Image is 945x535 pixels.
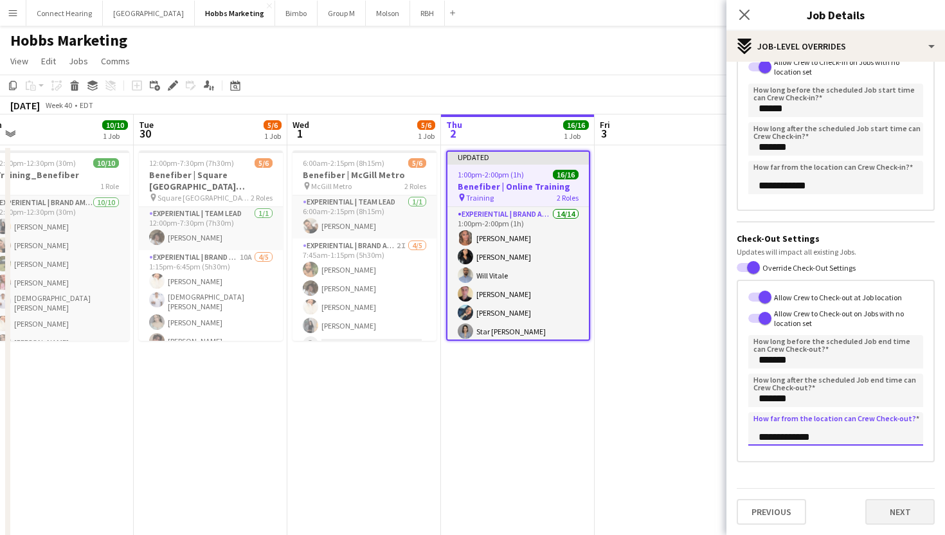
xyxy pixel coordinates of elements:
[102,120,128,130] span: 10/10
[101,55,130,67] span: Comms
[291,126,309,141] span: 1
[726,31,945,62] div: Job-Level Overrides
[10,31,127,50] h1: Hobbs Marketing
[264,120,282,130] span: 5/6
[5,53,33,69] a: View
[318,1,366,26] button: Group M
[598,126,610,141] span: 3
[80,100,93,110] div: EDT
[137,126,154,141] span: 30
[292,195,437,239] app-card-role: Experiential | Team Lead1/16:00am-2:15pm (8h15m)[PERSON_NAME]
[10,99,40,112] div: [DATE]
[69,55,88,67] span: Jobs
[292,239,437,357] app-card-role: Experiential | Brand Ambassador2I4/57:45am-1:15pm (5h30m)[PERSON_NAME][PERSON_NAME][PERSON_NAME][...
[771,292,902,302] label: Allow Crew to Check-out at Job location
[64,53,93,69] a: Jobs
[404,181,426,191] span: 2 Roles
[139,206,283,250] app-card-role: Experiential | Team Lead1/112:00pm-7:30pm (7h30m)[PERSON_NAME]
[447,181,589,192] h3: Benefiber | Online Training
[737,233,935,244] h3: Check-Out Settings
[408,158,426,168] span: 5/6
[103,131,127,141] div: 1 Job
[42,100,75,110] span: Week 40
[275,1,318,26] button: Bimbo
[760,263,856,273] label: Override Check-Out Settings
[103,1,195,26] button: [GEOGRAPHIC_DATA]
[157,193,251,203] span: Square [GEOGRAPHIC_DATA][PERSON_NAME]
[264,131,281,141] div: 1 Job
[251,193,273,203] span: 2 Roles
[292,119,309,131] span: Wed
[292,150,437,341] app-job-card: 6:00am-2:15pm (8h15m)5/6Benefiber | McGill Metro McGill Metro2 RolesExperiential | Team Lead1/16:...
[139,169,283,192] h3: Benefiber | Square [GEOGRAPHIC_DATA][PERSON_NAME] MTL
[726,6,945,23] h3: Job Details
[771,57,923,77] label: Allow Crew to Check-in on Jobs with no location set
[447,152,589,162] div: Updated
[100,181,119,191] span: 1 Role
[139,150,283,341] app-job-card: 12:00pm-7:30pm (7h30m)5/6Benefiber | Square [GEOGRAPHIC_DATA][PERSON_NAME] MTL Square [GEOGRAPHIC...
[418,131,435,141] div: 1 Job
[41,55,56,67] span: Edit
[600,119,610,131] span: Fri
[417,120,435,130] span: 5/6
[303,158,384,168] span: 6:00am-2:15pm (8h15m)
[557,193,579,203] span: 2 Roles
[96,53,135,69] a: Comms
[447,207,589,493] app-card-role: Experiential | Brand Ambassador14/141:00pm-2:00pm (1h)[PERSON_NAME][PERSON_NAME]Will Vitale[PERSO...
[26,1,103,26] button: Connect Hearing
[446,119,462,131] span: Thu
[195,1,275,26] button: Hobbs Marketing
[139,250,283,372] app-card-role: Experiential | Brand Ambassador10A4/51:15pm-6:45pm (5h30m)[PERSON_NAME][DEMOGRAPHIC_DATA][PERSON_...
[865,499,935,525] button: Next
[737,499,806,525] button: Previous
[563,120,589,130] span: 16/16
[564,131,588,141] div: 1 Job
[737,247,935,257] div: Updates will impact all existing Jobs.
[466,193,494,203] span: Training
[255,158,273,168] span: 5/6
[458,170,524,179] span: 1:00pm-2:00pm (1h)
[553,170,579,179] span: 16/16
[36,53,61,69] a: Edit
[446,150,590,341] app-job-card: Updated1:00pm-2:00pm (1h)16/16Benefiber | Online Training Training2 RolesExperiential | Brand Amb...
[149,158,234,168] span: 12:00pm-7:30pm (7h30m)
[311,181,352,191] span: McGill Metro
[292,169,437,181] h3: Benefiber | McGill Metro
[366,1,410,26] button: Molson
[771,309,923,328] label: Allow Crew to Check-out on Jobs with no location set
[10,55,28,67] span: View
[444,126,462,141] span: 2
[93,158,119,168] span: 10/10
[139,119,154,131] span: Tue
[410,1,445,26] button: RBH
